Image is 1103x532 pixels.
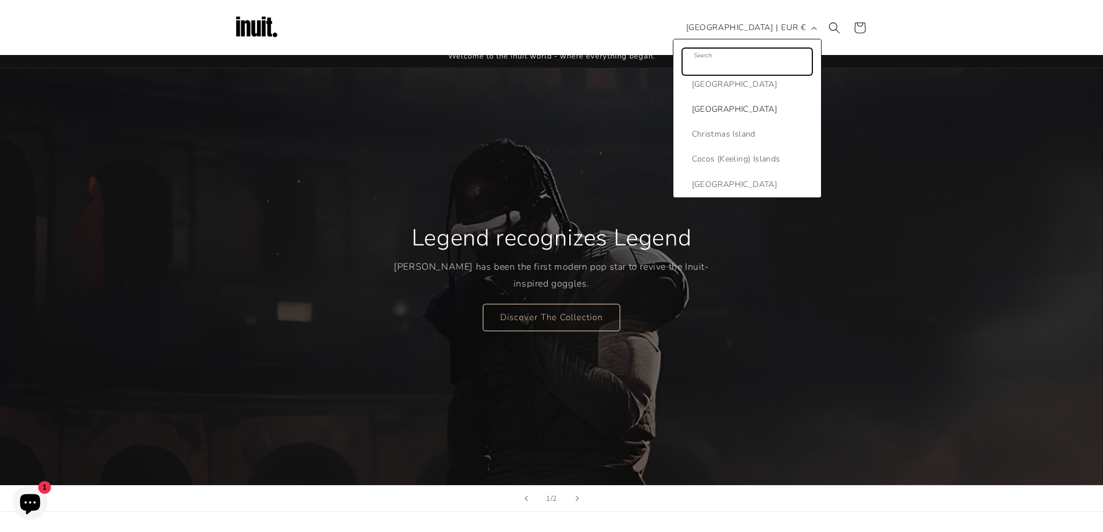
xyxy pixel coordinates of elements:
[673,97,821,122] a: [GEOGRAPHIC_DATA]
[679,17,822,39] button: [GEOGRAPHIC_DATA] | EUR €
[692,102,809,116] span: [GEOGRAPHIC_DATA]
[448,51,655,61] span: Welcome to the Inuit world - where everything began.
[551,493,553,504] span: /
[822,15,847,41] summary: Search
[673,172,821,197] a: [GEOGRAPHIC_DATA]
[673,146,821,171] a: Cocos (Keeling) Islands
[483,303,620,331] a: Discover The Collection
[692,77,809,91] span: [GEOGRAPHIC_DATA]
[683,49,812,75] input: Search
[673,72,821,97] a: [GEOGRAPHIC_DATA]
[552,493,557,504] span: 2
[692,177,809,192] span: [GEOGRAPHIC_DATA]
[9,485,51,523] inbox-online-store-chat: Shopify online store chat
[394,259,709,292] p: [PERSON_NAME] has been the first modern pop star to revive the Inuit-inspired goggles.
[546,493,551,504] span: 1
[692,127,809,141] span: Christmas Island
[565,486,590,511] button: Next slide
[233,5,280,51] img: Inuit Logo
[412,223,691,253] h2: Legend recognizes Legend
[692,152,809,166] span: Cocos (Keeling) Islands
[233,46,870,68] div: Announcement
[686,21,806,34] span: [GEOGRAPHIC_DATA] | EUR €
[514,486,539,511] button: Previous slide
[673,122,821,146] a: Christmas Island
